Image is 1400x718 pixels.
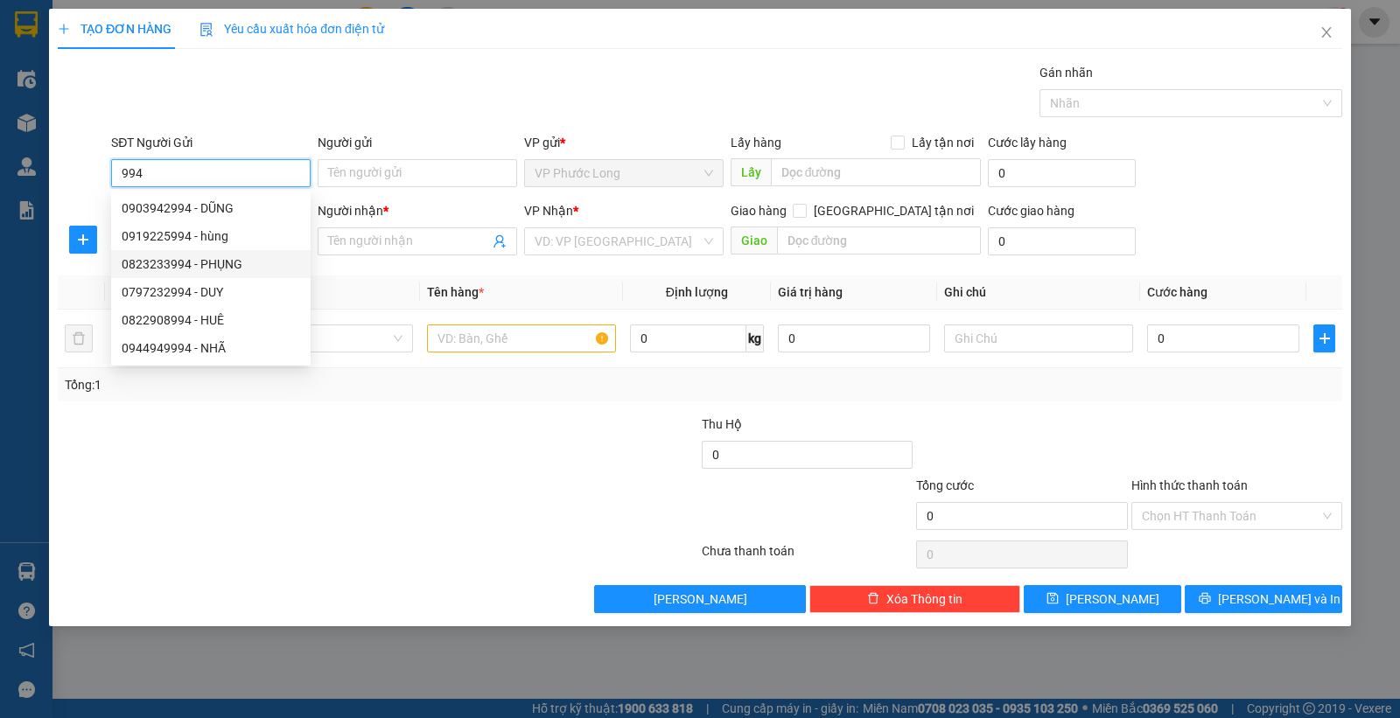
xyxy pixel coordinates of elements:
[524,204,573,218] span: VP Nhận
[1131,478,1248,492] label: Hình thức thanh toán
[122,310,300,330] div: 0822908994 - HUÊ
[69,226,97,254] button: plus
[886,589,962,609] span: Xóa Thông tin
[916,478,974,492] span: Tổng cước
[807,201,981,220] span: [GEOGRAPHIC_DATA] tận nơi
[778,285,843,299] span: Giá trị hàng
[1046,592,1059,606] span: save
[594,585,805,613] button: [PERSON_NAME]
[988,136,1067,150] label: Cước lấy hàng
[535,160,713,186] span: VP Phước Long
[524,133,724,152] div: VP gửi
[122,199,300,218] div: 0903942994 - DŨNG
[111,133,311,152] div: SĐT Người Gửi
[867,592,879,606] span: delete
[1039,66,1093,80] label: Gán nhãn
[809,585,1020,613] button: deleteXóa Thông tin
[234,325,402,352] span: Khác
[122,282,300,302] div: 0797232994 - DUY
[111,250,311,278] div: 0823233994 - PHỤNG
[122,227,300,246] div: 0919225994 - hùng
[771,158,982,186] input: Dọc đường
[122,338,300,358] div: 0944949994 - NHÃ
[905,133,981,152] span: Lấy tận nơi
[731,204,787,218] span: Giao hàng
[199,23,213,37] img: icon
[1319,25,1333,39] span: close
[111,194,311,222] div: 0903942994 - DŨNG
[318,133,517,152] div: Người gửi
[1302,9,1351,58] button: Close
[199,22,384,36] span: Yêu cầu xuất hóa đơn điện tử
[1199,592,1211,606] span: printer
[731,136,781,150] span: Lấy hàng
[1218,589,1340,609] span: [PERSON_NAME] và In
[111,306,311,334] div: 0822908994 - HUÊ
[944,324,1133,352] input: Ghi Chú
[988,204,1074,218] label: Cước giao hàng
[65,375,542,394] div: Tổng: 1
[111,278,311,306] div: 0797232994 - DUY
[778,324,930,352] input: 0
[122,254,300,274] div: 0823233994 - PHỤNG
[746,324,764,352] span: kg
[988,227,1136,255] input: Cước giao hàng
[111,334,311,362] div: 0944949994 - NHÃ
[1314,331,1334,345] span: plus
[427,324,616,352] input: VD: Bàn, Ghế
[988,159,1136,187] input: Cước lấy hàng
[654,589,747,609] span: [PERSON_NAME]
[427,285,484,299] span: Tên hàng
[1066,589,1159,609] span: [PERSON_NAME]
[493,234,507,248] span: user-add
[1313,324,1335,352] button: plus
[1147,285,1207,299] span: Cước hàng
[318,201,517,220] div: Người nhận
[111,222,311,250] div: 0919225994 - hùng
[700,541,914,572] div: Chưa thanh toán
[1024,585,1181,613] button: save[PERSON_NAME]
[65,324,93,352] button: delete
[58,22,171,36] span: TẠO ĐƠN HÀNG
[702,417,742,431] span: Thu Hộ
[937,275,1140,310] th: Ghi chú
[777,227,982,254] input: Dọc đường
[731,227,777,254] span: Giao
[731,158,771,186] span: Lấy
[1185,585,1342,613] button: printer[PERSON_NAME] và In
[70,233,96,247] span: plus
[666,285,728,299] span: Định lượng
[58,23,70,35] span: plus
